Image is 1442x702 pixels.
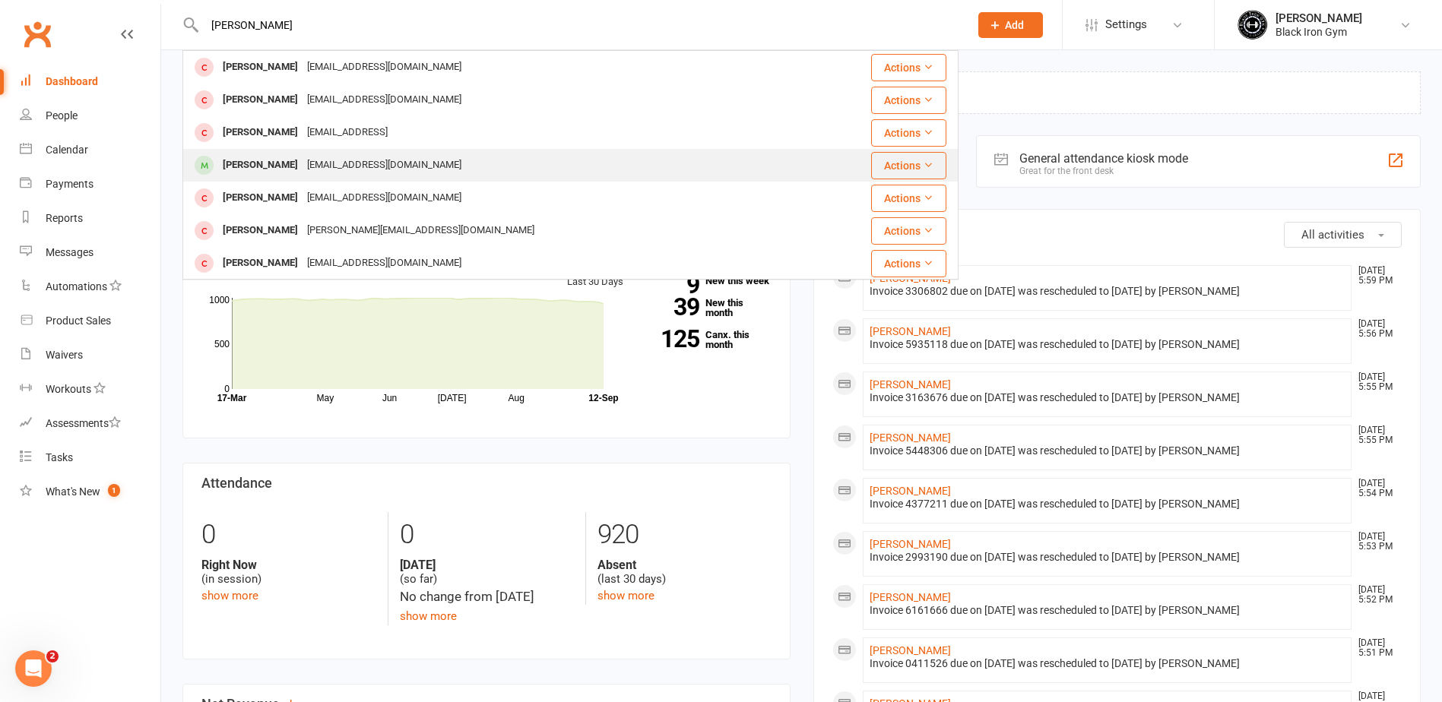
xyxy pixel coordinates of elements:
[46,280,107,292] div: Automations
[646,274,699,296] strong: 9
[46,417,121,429] div: Assessments
[20,99,160,133] a: People
[46,451,73,463] div: Tasks
[870,657,1345,670] div: Invoice 0411526 due on [DATE] was rescheduled to [DATE] by [PERSON_NAME]
[15,650,52,687] iframe: Intercom live chat
[20,304,160,338] a: Product Sales
[218,187,303,209] div: [PERSON_NAME]
[1238,10,1268,40] img: thumb_image1623296242.png
[400,558,574,572] strong: [DATE]
[20,236,160,270] a: Messages
[218,154,303,176] div: [PERSON_NAME]
[870,444,1345,457] div: Invoice 5448306 due on [DATE] was rescheduled to [DATE] by [PERSON_NAME]
[303,252,466,274] div: [EMAIL_ADDRESS][DOMAIN_NAME]
[870,485,951,497] a: [PERSON_NAME]
[46,178,93,190] div: Payments
[646,276,772,286] a: 9New this week
[46,212,83,224] div: Reports
[400,609,457,623] a: show more
[46,109,78,122] div: People
[597,558,772,572] strong: Absent
[832,222,1402,237] h3: Recent Activity
[20,406,160,441] a: Assessments
[597,589,654,602] a: show more
[46,75,98,87] div: Dashboard
[201,589,258,602] a: show more
[1351,319,1401,339] time: [DATE] 5:56 PM
[400,587,574,607] div: No change from [DATE]
[303,187,466,209] div: [EMAIL_ADDRESS][DOMAIN_NAME]
[218,56,303,78] div: [PERSON_NAME]
[871,87,946,114] button: Actions
[870,498,1345,511] div: Invoice 4377211 due on [DATE] was rescheduled to [DATE] by [PERSON_NAME]
[870,285,1345,298] div: Invoice 3306802 due on [DATE] was rescheduled to [DATE] by [PERSON_NAME]
[871,54,946,81] button: Actions
[870,604,1345,617] div: Invoice 6161666 due on [DATE] was rescheduled to [DATE] by [PERSON_NAME]
[871,250,946,277] button: Actions
[20,65,160,99] a: Dashboard
[218,89,303,111] div: [PERSON_NAME]
[46,144,88,156] div: Calendar
[46,315,111,327] div: Product Sales
[46,485,100,498] div: What's New
[1351,425,1401,445] time: [DATE] 5:55 PM
[201,558,376,587] div: (in session)
[1351,266,1401,286] time: [DATE] 5:59 PM
[303,220,539,242] div: [PERSON_NAME][EMAIL_ADDRESS][DOMAIN_NAME]
[46,383,91,395] div: Workouts
[870,391,1345,404] div: Invoice 3163676 due on [DATE] was rescheduled to [DATE] by [PERSON_NAME]
[1019,151,1188,166] div: General attendance kiosk mode
[1351,585,1401,605] time: [DATE] 5:52 PM
[400,558,574,587] div: (so far)
[20,201,160,236] a: Reports
[303,122,392,144] div: [EMAIL_ADDRESS]
[870,378,951,391] a: [PERSON_NAME]
[870,325,951,337] a: [PERSON_NAME]
[870,338,1345,351] div: Invoice 5935118 due on [DATE] was rescheduled to [DATE] by [PERSON_NAME]
[46,246,93,258] div: Messages
[20,372,160,406] a: Workouts
[978,12,1043,38] button: Add
[1276,11,1362,25] div: [PERSON_NAME]
[1351,479,1401,498] time: [DATE] 5:54 PM
[18,15,56,53] a: Clubworx
[870,644,951,656] a: [PERSON_NAME]
[20,270,160,304] a: Automations
[201,512,376,558] div: 0
[1005,19,1024,31] span: Add
[871,217,946,245] button: Actions
[201,476,772,491] h3: Attendance
[303,56,466,78] div: [EMAIL_ADDRESS][DOMAIN_NAME]
[20,441,160,475] a: Tasks
[871,152,946,179] button: Actions
[1276,25,1362,39] div: Black Iron Gym
[1351,638,1401,658] time: [DATE] 5:51 PM
[108,484,120,497] span: 1
[597,512,772,558] div: 920
[46,650,59,662] span: 2
[871,119,946,147] button: Actions
[20,338,160,372] a: Waivers
[303,89,466,111] div: [EMAIL_ADDRESS][DOMAIN_NAME]
[1105,8,1147,42] span: Settings
[303,154,466,176] div: [EMAIL_ADDRESS][DOMAIN_NAME]
[46,349,83,361] div: Waivers
[218,122,303,144] div: [PERSON_NAME]
[20,167,160,201] a: Payments
[1351,532,1401,552] time: [DATE] 5:53 PM
[597,558,772,587] div: (last 30 days)
[20,475,160,509] a: What's New1
[200,14,959,36] input: Search...
[646,296,699,318] strong: 39
[400,512,574,558] div: 0
[870,551,1345,564] div: Invoice 2993190 due on [DATE] was rescheduled to [DATE] by [PERSON_NAME]
[646,330,772,349] a: 125Canx. this month
[870,432,951,444] a: [PERSON_NAME]
[1351,372,1401,392] time: [DATE] 5:55 PM
[20,133,160,167] a: Calendar
[201,558,376,572] strong: Right Now
[871,185,946,212] button: Actions
[1301,228,1364,242] span: All activities
[646,327,699,350] strong: 125
[218,220,303,242] div: [PERSON_NAME]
